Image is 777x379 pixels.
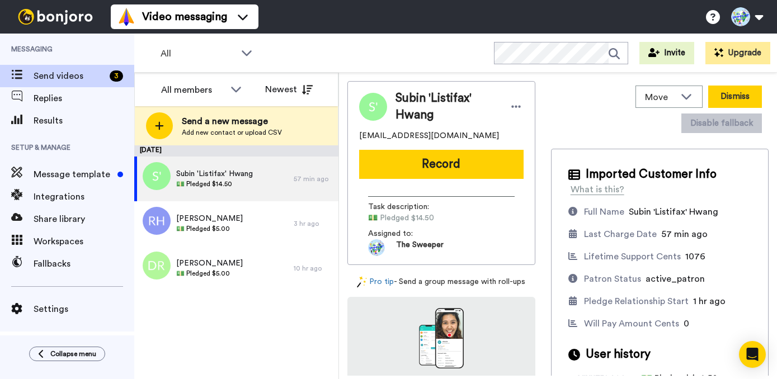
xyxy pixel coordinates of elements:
button: Invite [639,42,694,64]
a: Pro tip [357,276,394,288]
span: Collapse menu [50,349,96,358]
div: [DATE] [134,145,338,157]
div: - Send a group message with roll-ups [347,276,535,288]
span: Task description : [368,201,446,212]
span: Results [34,114,134,127]
span: 💵 Pledged $5.00 [176,269,243,278]
img: dr.png [143,252,171,279]
span: 0 [684,319,689,328]
span: [PERSON_NAME] [176,213,243,224]
span: Message template [34,168,113,181]
div: 3 [110,70,123,82]
div: 3 hr ago [294,219,333,228]
div: Lifetime Support Cents [584,250,681,263]
span: Subin 'Listifax' Hwang [629,207,718,216]
div: Patron Status [584,272,641,286]
img: magic-wand.svg [357,276,367,288]
button: Upgrade [705,42,770,64]
button: Collapse menu [29,347,105,361]
div: Will Pay Amount Cents [584,317,679,330]
img: vm-color.svg [117,8,135,26]
span: Video messaging [142,9,227,25]
img: rh.png [143,207,171,235]
div: 10 hr ago [294,264,333,273]
span: 💵 Pledged $5.00 [176,224,243,233]
span: 💵 Pledged $14.50 [176,179,253,188]
img: download [419,308,464,368]
img: s'.png [143,162,171,190]
span: 1076 [685,252,705,261]
span: User history [586,346,651,363]
span: The Sweeper [396,239,444,256]
span: Workspaces [34,235,134,248]
button: Disable fallback [681,113,762,133]
span: All [161,47,236,60]
span: [PERSON_NAME] [176,258,243,269]
span: Subin 'Listifax' Hwang [176,168,253,179]
div: Pledge Relationship Start [584,295,689,308]
span: Assigned to: [368,228,446,239]
span: 1 hr ago [693,297,726,306]
span: active_patron [646,274,705,283]
div: What is this? [571,183,624,196]
span: Imported Customer Info [586,166,717,183]
img: bj-logo-header-white.svg [13,9,97,25]
button: Newest [257,78,321,101]
span: Add new contact or upload CSV [182,128,282,137]
div: 57 min ago [294,174,333,183]
div: All members [161,83,225,97]
span: Settings [34,302,134,316]
span: Send a new message [182,115,282,128]
span: Fallbacks [34,257,134,271]
div: Open Intercom Messenger [739,341,766,368]
button: Dismiss [708,86,762,108]
button: Record [359,150,524,179]
img: Image of Subin 'Listifax' Hwang [359,93,387,121]
div: Full Name [584,205,624,219]
span: Move [645,91,675,104]
span: [EMAIL_ADDRESS][DOMAIN_NAME] [359,130,499,141]
div: Last Charge Date [584,228,657,241]
span: Replies [34,92,134,105]
span: 💵 Pledged $14.50 [368,212,474,224]
img: ACg8ocKrHAgtHPVrWWVtCKY9i_vP57THJoud_-CuW-mM279JsaGiiQ6N=s96-c [368,239,385,256]
span: Send videos [34,69,105,83]
span: Subin 'Listifax' Hwang [395,90,497,124]
span: Share library [34,212,134,226]
span: 57 min ago [661,230,708,239]
span: Integrations [34,190,134,203]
